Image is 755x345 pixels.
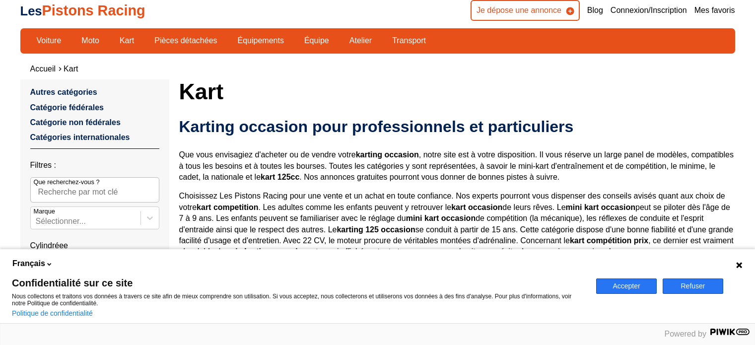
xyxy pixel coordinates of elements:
[261,173,299,181] strong: kart 125cc
[197,203,258,211] strong: kart competition
[179,79,735,103] h1: Kart
[343,32,378,49] a: Atelier
[386,32,432,49] a: Transport
[75,32,106,49] a: Moto
[298,32,336,49] a: Équipe
[30,103,104,112] a: Catégorie fédérales
[566,203,636,211] strong: mini kart occasion
[34,178,100,187] p: Que recherchez-vous ?
[113,32,140,49] a: Kart
[570,236,648,245] strong: kart compétition prix
[20,2,145,18] a: LesPistons Racing
[36,217,38,226] input: MarqueSélectionner...
[179,117,735,137] h2: Karting occasion pour professionnels et particuliers
[694,5,735,16] a: Mes favoris
[12,309,93,317] a: Politique de confidentialité
[179,191,735,257] p: Choisissez Les Pistons Racing pour une vente et un achat en toute confiance. Nos experts pourront...
[231,32,290,49] a: Équipements
[30,118,121,127] a: Catégorie non fédérales
[30,65,56,73] a: Accueil
[587,5,603,16] a: Blog
[665,330,707,338] span: Powered by
[30,240,159,251] p: Cylindréee
[30,133,130,141] a: Catégories internationales
[30,160,159,171] p: Filtres :
[356,150,419,159] strong: karting occasion
[30,177,159,202] input: Que recherchez-vous ?
[12,278,584,288] span: Confidentialité sur ce site
[227,247,307,256] strong: prix karting occasion
[34,207,55,216] p: Marque
[337,225,415,234] strong: karting 125 occasion
[451,203,502,211] strong: kart occasion
[406,214,476,222] strong: mini kart occasion
[30,32,68,49] a: Voiture
[12,293,584,307] p: Nous collectons et traitons vos données à travers ce site afin de mieux comprendre son utilisatio...
[148,32,223,49] a: Pièces détachées
[20,4,42,18] span: Les
[179,149,735,183] p: Que vous envisagiez d'acheter ou de vendre votre , notre site est à votre disposition. Il vous ré...
[12,258,45,269] span: Français
[611,5,687,16] a: Connexion/Inscription
[64,65,78,73] a: Kart
[596,278,657,294] button: Accepter
[663,278,723,294] button: Refuser
[30,88,97,96] a: Autres catégories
